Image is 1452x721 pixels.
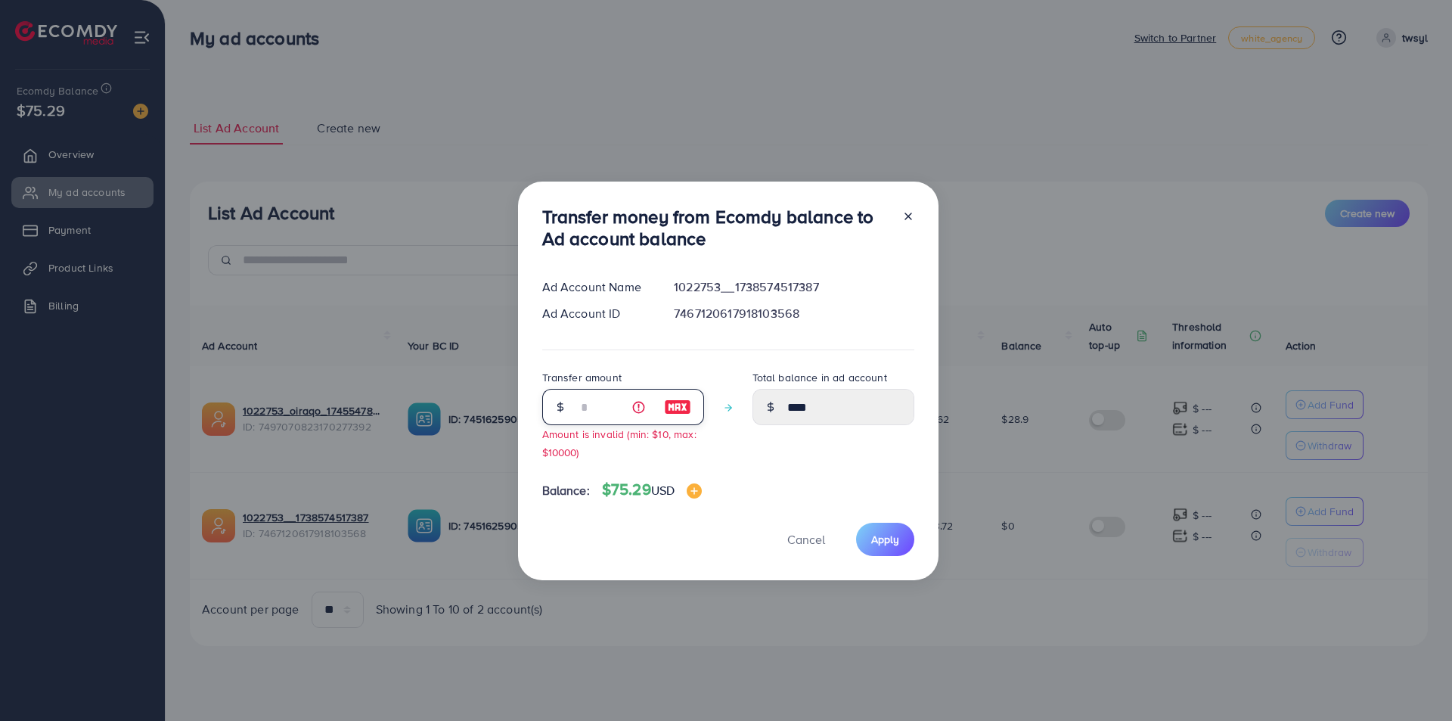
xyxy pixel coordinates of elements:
label: Total balance in ad account [752,370,887,385]
div: 7467120617918103568 [662,305,926,322]
img: image [687,483,702,499]
div: 1022753__1738574517387 [662,278,926,296]
img: image [664,398,691,416]
span: Balance: [542,482,590,499]
h3: Transfer money from Ecomdy balance to Ad account balance [542,206,890,250]
span: Cancel [787,531,825,548]
span: Apply [871,532,899,547]
div: Ad Account Name [530,278,662,296]
label: Transfer amount [542,370,622,385]
small: Amount is invalid (min: $10, max: $10000) [542,427,697,458]
button: Apply [856,523,914,555]
span: USD [651,482,675,499]
iframe: Chat [1388,653,1441,710]
h4: $75.29 [602,480,702,499]
button: Cancel [768,523,844,555]
div: Ad Account ID [530,305,662,322]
